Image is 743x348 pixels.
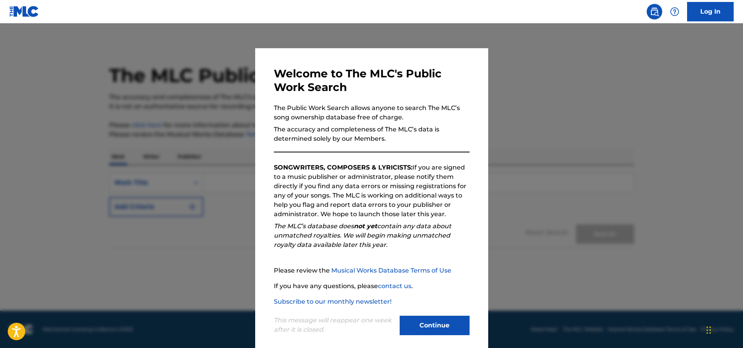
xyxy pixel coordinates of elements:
img: search [650,7,659,16]
img: MLC Logo [9,6,39,17]
strong: not yet [354,222,377,230]
p: Please review the [274,266,470,275]
iframe: Chat Widget [704,311,743,348]
p: This message will reappear one week after it is closed. [274,316,395,334]
a: Log In [687,2,734,21]
strong: SONGWRITERS, COMPOSERS & LYRICISTS: [274,164,412,171]
a: Public Search [647,4,662,19]
div: Help [667,4,682,19]
button: Continue [400,316,470,335]
img: help [670,7,679,16]
a: Subscribe to our monthly newsletter! [274,298,392,305]
p: If you have any questions, please . [274,282,470,291]
em: The MLC’s database does contain any data about unmatched royalties. We will begin making unmatche... [274,222,451,248]
div: Drag [706,318,711,342]
h3: Welcome to The MLC's Public Work Search [274,67,470,94]
p: If you are signed to a music publisher or administrator, please notify them directly if you find ... [274,163,470,219]
a: Musical Works Database Terms of Use [331,267,451,274]
p: The Public Work Search allows anyone to search The MLC’s song ownership database free of charge. [274,103,470,122]
p: The accuracy and completeness of The MLC’s data is determined solely by our Members. [274,125,470,143]
a: contact us [378,282,411,290]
